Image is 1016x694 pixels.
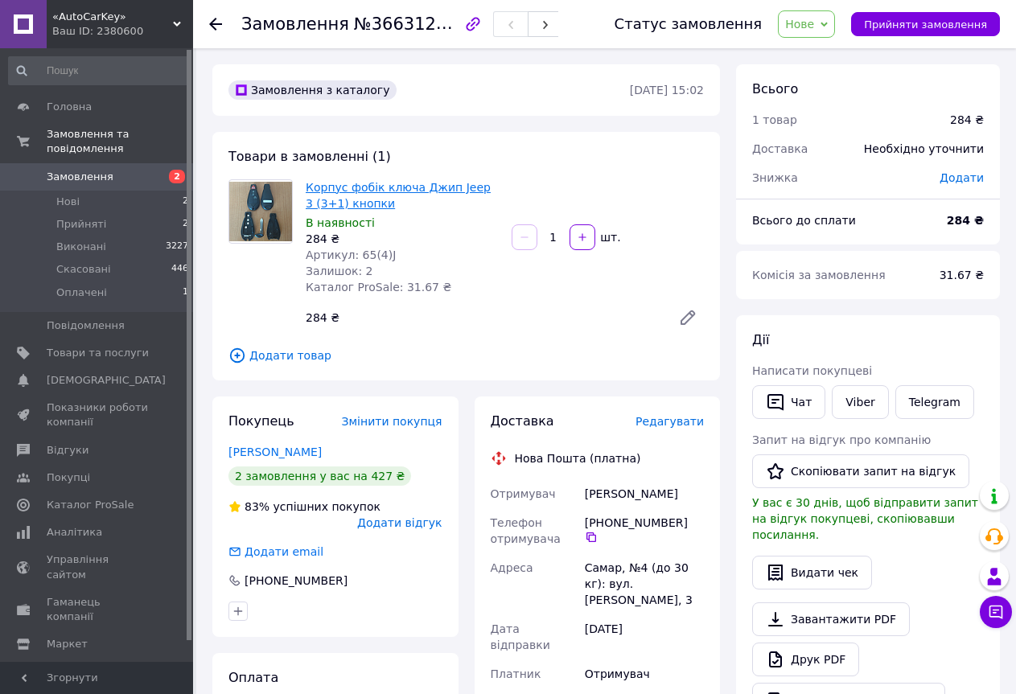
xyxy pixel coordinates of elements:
[47,443,88,458] span: Відгуки
[636,415,704,428] span: Редагувати
[47,373,166,388] span: [DEMOGRAPHIC_DATA]
[895,385,974,419] a: Telegram
[491,487,556,500] span: Отримувач
[950,112,984,128] div: 284 ₴
[832,385,888,419] a: Viber
[56,285,107,300] span: Оплачені
[511,450,645,466] div: Нова Пошта (платна)
[209,16,222,32] div: Повернутися назад
[752,643,859,676] a: Друк PDF
[864,18,987,31] span: Прийняти замовлення
[52,10,173,24] span: «AutoCarKey»
[228,670,278,685] span: Оплата
[171,262,188,277] span: 446
[8,56,190,85] input: Пошук
[752,171,798,184] span: Знижка
[56,262,111,277] span: Скасовані
[228,80,397,100] div: Замовлення з каталогу
[227,544,325,560] div: Додати email
[166,240,188,254] span: 3227
[752,214,856,227] span: Всього до сплати
[582,553,707,614] div: Самар, №4 (до 30 кг): вул. [PERSON_NAME], 3
[752,332,769,347] span: Дії
[582,659,707,688] div: Отримувач
[597,229,623,245] div: шт.
[357,516,442,529] span: Додати відгук
[306,265,373,277] span: Залишок: 2
[491,622,550,651] span: Дата відправки
[752,81,798,97] span: Всього
[228,499,380,515] div: успішних покупок
[47,400,149,429] span: Показники роботи компанії
[306,181,491,210] a: Корпус фобік ключа Джип Jeep 3 (3+1) кнопки
[854,131,993,166] div: Необхідно уточнити
[851,12,1000,36] button: Прийняти замовлення
[980,596,1012,628] button: Чат з покупцем
[940,269,984,281] span: 31.67 ₴
[243,573,349,589] div: [PHONE_NUMBER]
[752,454,969,488] button: Скопіювати запит на відгук
[752,269,886,281] span: Комісія за замовлення
[306,281,451,294] span: Каталог ProSale: 31.67 ₴
[228,347,704,364] span: Додати товар
[940,171,984,184] span: Додати
[752,113,797,126] span: 1 товар
[228,149,391,164] span: Товари в замовленні (1)
[183,285,188,300] span: 1
[52,24,193,39] div: Ваш ID: 2380600
[491,561,533,574] span: Адреса
[47,595,149,624] span: Гаманець компанії
[491,667,541,680] span: Платник
[47,127,193,156] span: Замовлення та повідомлення
[947,214,984,227] b: 284 ₴
[752,496,978,541] span: У вас є 30 днів, щоб відправити запит на відгук покупцеві, скопіювавши посилання.
[183,217,188,232] span: 2
[752,142,808,155] span: Доставка
[47,100,92,114] span: Головна
[47,637,88,651] span: Маркет
[630,84,704,97] time: [DATE] 15:02
[241,14,349,34] span: Замовлення
[56,240,106,254] span: Виконані
[354,14,468,34] span: №366312467
[47,552,149,581] span: Управління сайтом
[228,446,322,458] a: [PERSON_NAME]
[47,170,113,184] span: Замовлення
[582,614,707,659] div: [DATE]
[245,500,269,513] span: 83%
[183,195,188,209] span: 2
[56,217,106,232] span: Прийняті
[342,415,442,428] span: Змінити покупця
[47,346,149,360] span: Товари та послуги
[47,525,102,540] span: Аналітика
[47,470,90,485] span: Покупці
[243,544,325,560] div: Додати email
[306,231,499,247] div: 284 ₴
[169,170,185,183] span: 2
[752,433,931,446] span: Запит на відгук про компанію
[615,16,763,32] div: Статус замовлення
[47,318,125,333] span: Повідомлення
[306,216,375,229] span: В наявності
[299,306,665,329] div: 284 ₴
[785,18,814,31] span: Нове
[47,498,134,512] span: Каталог ProSale
[582,479,707,508] div: [PERSON_NAME]
[491,516,561,545] span: Телефон отримувача
[306,248,396,261] span: Артикул: 65(4)J
[228,413,294,429] span: Покупець
[228,466,411,486] div: 2 замовлення у вас на 427 ₴
[585,515,704,544] div: [PHONE_NUMBER]
[752,602,910,636] a: Завантажити PDF
[752,556,872,589] button: Видати чек
[752,364,872,377] span: Написати покупцеві
[229,182,292,240] img: Корпус фобік ключа Джип Jeep 3 (3+1) кнопки
[56,195,80,209] span: Нові
[672,302,704,334] a: Редагувати
[491,413,554,429] span: Доставка
[752,385,825,419] button: Чат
